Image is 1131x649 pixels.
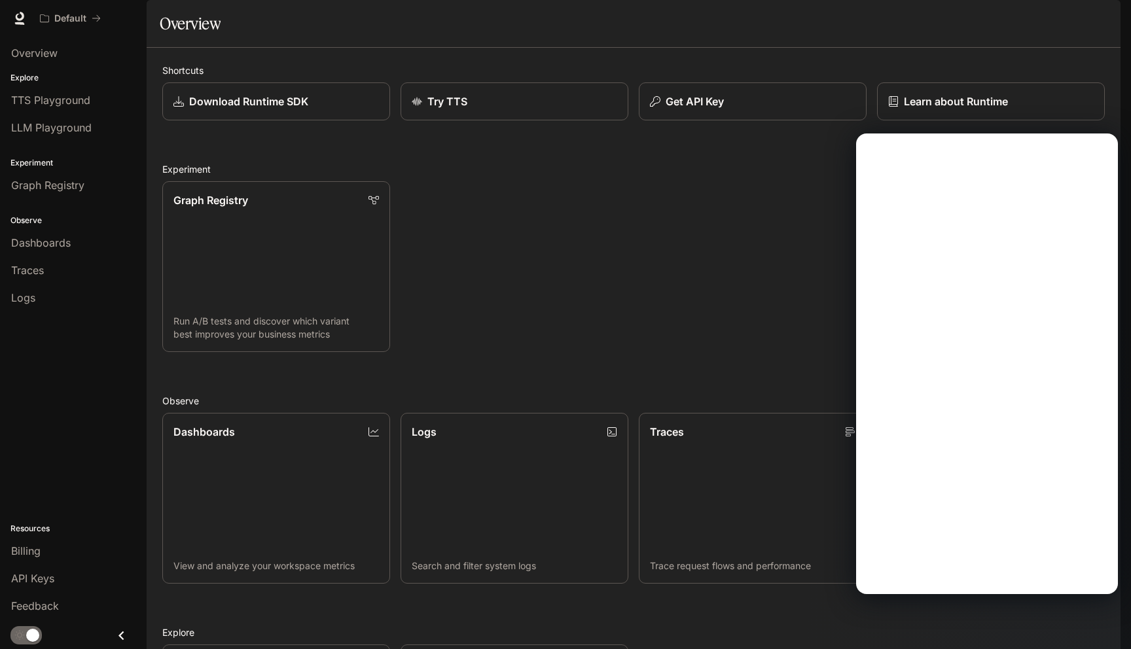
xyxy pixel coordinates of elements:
p: View and analyze your workspace metrics [173,559,379,572]
button: All workspaces [34,5,107,31]
h1: Overview [160,10,221,37]
iframe: Intercom live chat [1086,605,1118,636]
h2: Explore [162,625,1105,639]
a: Learn about Runtime [877,82,1105,120]
h2: Shortcuts [162,63,1105,77]
h2: Observe [162,394,1105,408]
a: Try TTS [401,82,628,120]
p: Traces [650,424,684,440]
a: Graph RegistryRun A/B tests and discover which variant best improves your business metrics [162,181,390,352]
button: Get API Key [639,82,867,120]
p: Logs [412,424,437,440]
p: Run A/B tests and discover which variant best improves your business metrics [173,315,379,341]
a: Download Runtime SDK [162,82,390,120]
p: Get API Key [666,94,724,109]
p: Dashboards [173,424,235,440]
p: Try TTS [427,94,467,109]
a: LogsSearch and filter system logs [401,413,628,584]
p: Graph Registry [173,192,248,208]
p: Search and filter system logs [412,559,617,572]
h2: Experiment [162,162,1105,176]
p: Download Runtime SDK [189,94,308,109]
p: Trace request flows and performance [650,559,855,572]
a: TracesTrace request flows and performance [639,413,867,584]
iframe: Intercom live chat [856,133,1118,594]
a: DashboardsView and analyze your workspace metrics [162,413,390,584]
p: Default [54,13,86,24]
p: Learn about Runtime [904,94,1008,109]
